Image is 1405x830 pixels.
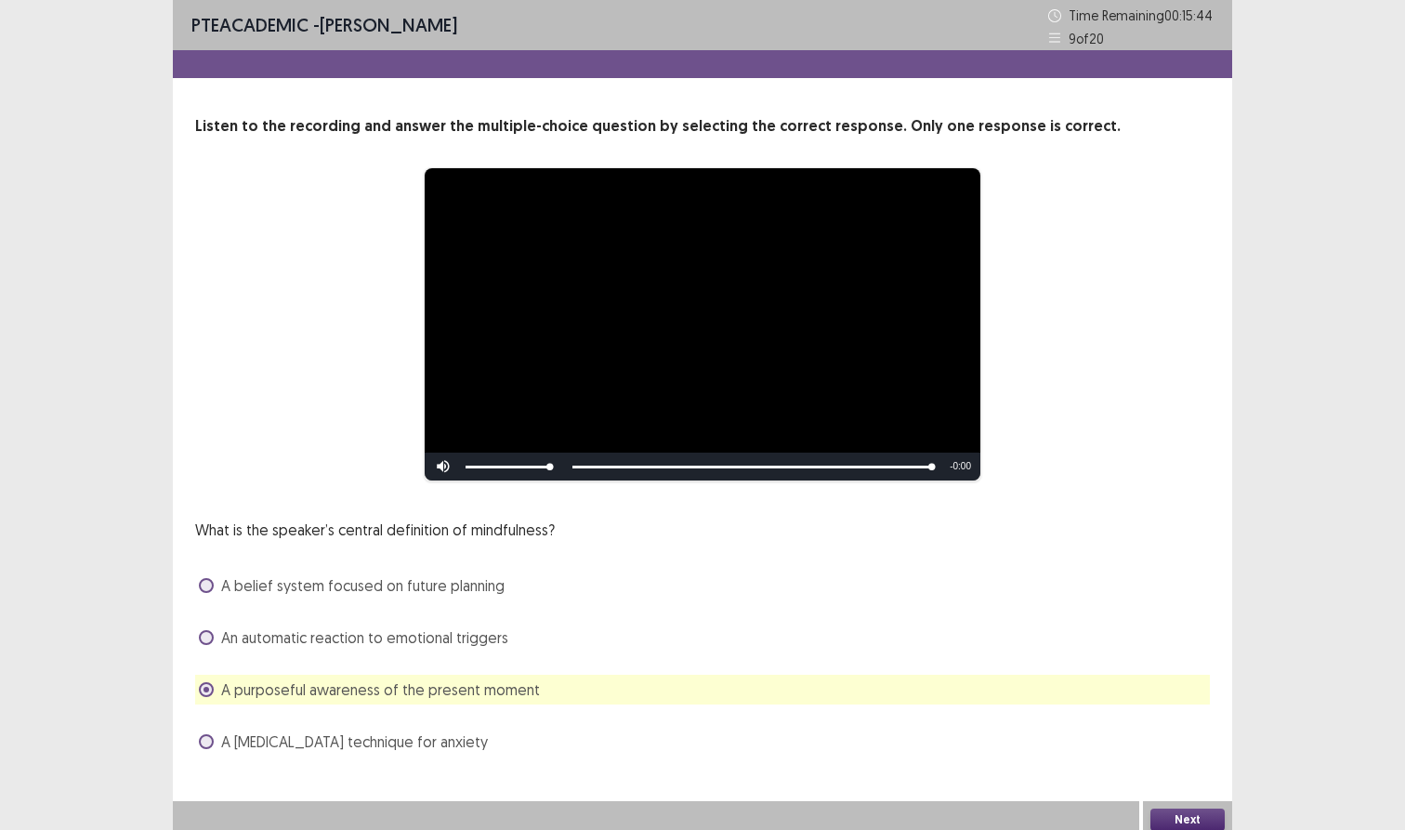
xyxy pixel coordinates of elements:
span: - [950,461,952,471]
p: Listen to the recording and answer the multiple-choice question by selecting the correct response... [195,115,1210,138]
span: 0:00 [953,461,971,471]
p: What is the speaker’s central definition of mindfulness? [195,519,555,541]
span: A [MEDICAL_DATA] technique for anxiety [221,731,488,753]
button: Mute [425,453,462,481]
span: A belief system focused on future planning [221,574,505,597]
p: Time Remaining 00 : 15 : 44 [1069,6,1214,25]
span: A purposeful awareness of the present moment [221,678,540,701]
p: - [PERSON_NAME] [191,11,457,39]
span: PTE academic [191,13,309,36]
span: An automatic reaction to emotional triggers [221,626,508,649]
p: 9 of 20 [1069,29,1104,48]
div: Video Player [425,168,980,481]
div: Volume Level [466,466,550,468]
